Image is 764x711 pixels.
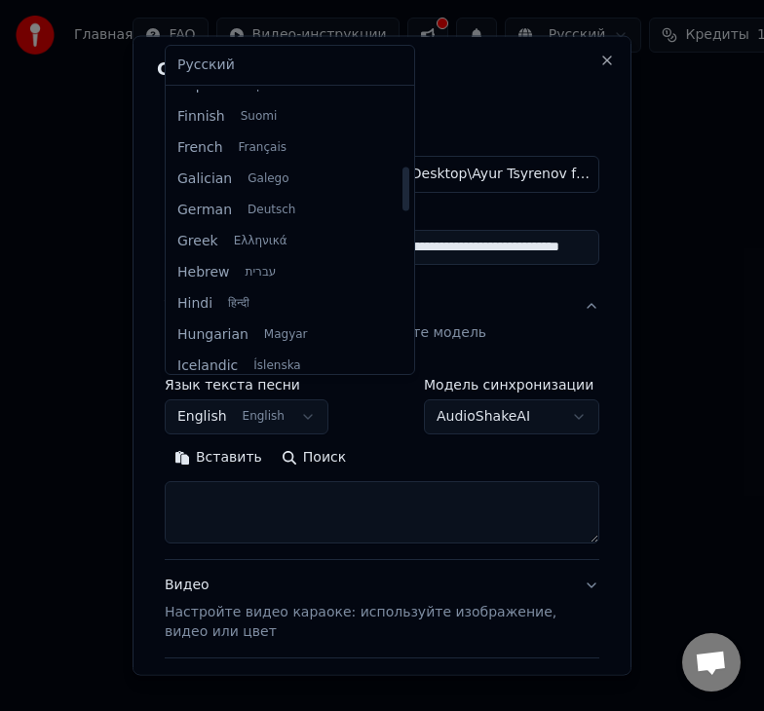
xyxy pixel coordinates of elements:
span: Íslenska [253,358,300,374]
span: हिन्दी [228,296,249,312]
span: Suomi [241,109,278,125]
span: Français [239,140,286,156]
span: Galego [248,171,288,187]
span: Hebrew [177,263,230,282]
span: Deutsch [248,203,295,218]
span: Hungarian [177,325,248,345]
span: Galician [177,169,232,189]
span: Ελληνικά [234,234,287,249]
span: Русский [177,56,235,75]
span: Finnish [177,107,225,127]
span: Icelandic [177,356,238,376]
span: Greek [177,232,218,251]
span: German [177,201,232,220]
span: Hindi [177,294,212,314]
span: French [177,138,223,158]
span: Magyar [264,327,308,343]
span: עברית [246,265,277,281]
